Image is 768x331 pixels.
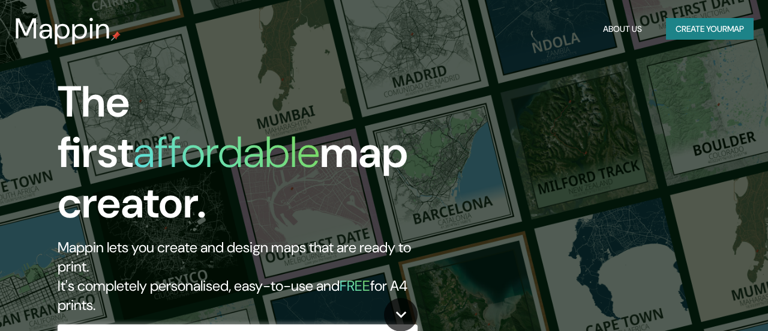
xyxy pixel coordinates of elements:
button: Create yourmap [666,18,754,40]
h1: The first map creator. [58,77,442,238]
h1: affordable [133,124,320,180]
button: About Us [598,18,647,40]
h5: FREE [340,276,370,295]
h2: Mappin lets you create and design maps that are ready to print. It's completely personalised, eas... [58,238,442,315]
h3: Mappin [14,12,111,46]
img: mappin-pin [111,31,121,41]
iframe: Help widget launcher [661,284,755,318]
